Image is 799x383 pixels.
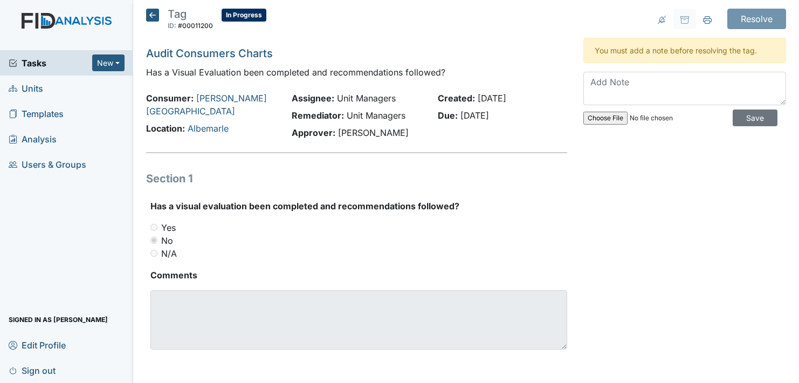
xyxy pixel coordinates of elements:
input: No [150,237,157,244]
label: N/A [161,247,177,260]
span: Templates [9,105,64,122]
a: Albemarle [188,123,229,134]
strong: Comments [150,269,567,282]
strong: Created: [438,93,475,104]
strong: Consumer: [146,93,194,104]
input: N/A [150,250,157,257]
strong: Assignee: [292,93,334,104]
h1: Section 1 [146,170,567,187]
span: Tag [168,8,187,20]
p: Has a Visual Evaluation been completed and recommendations followed? [146,66,567,79]
span: Analysis [9,131,57,147]
span: In Progress [222,9,266,22]
strong: Remediator: [292,110,344,121]
span: Sign out [9,362,56,379]
label: Has a visual evaluation been completed and recommendations followed? [150,200,459,213]
span: #00011200 [178,22,213,30]
strong: Due: [438,110,458,121]
input: Yes [150,224,157,231]
span: Signed in as [PERSON_NAME] [9,311,108,328]
span: Users & Groups [9,156,86,173]
input: Resolve [727,9,786,29]
div: You must add a note before resolving the tag. [583,38,786,63]
button: New [92,54,125,71]
span: Units [9,80,43,97]
span: Edit Profile [9,337,66,353]
span: [DATE] [460,110,489,121]
span: Unit Managers [337,93,396,104]
strong: Approver: [292,127,335,138]
span: Unit Managers [347,110,405,121]
strong: Location: [146,123,185,134]
label: No [161,234,173,247]
span: [PERSON_NAME] [338,127,409,138]
span: [DATE] [478,93,506,104]
label: Yes [161,221,176,234]
a: [PERSON_NAME][GEOGRAPHIC_DATA] [146,93,267,117]
a: Audit Consumers Charts [146,47,273,60]
span: ID: [168,22,176,30]
a: Tasks [9,57,92,70]
input: Save [733,110,777,126]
